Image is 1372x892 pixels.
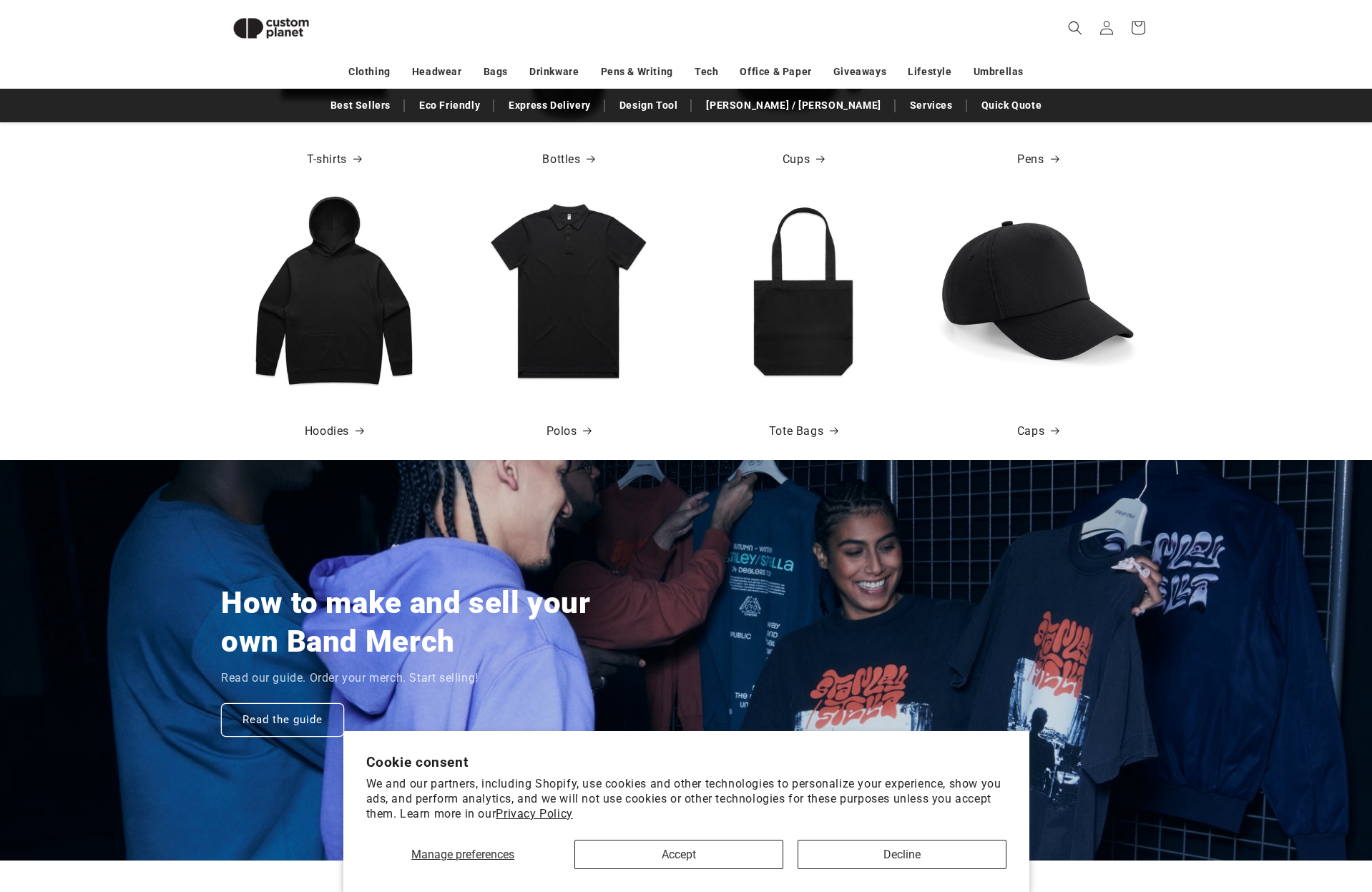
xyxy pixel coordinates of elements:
[412,93,487,118] a: Eco Friendly
[221,668,479,689] p: Read our guide. Order your merch. Start selling!
[574,840,783,869] button: Accept
[221,584,611,661] h2: How to make and sell your own Band Merch
[601,59,673,84] a: Pens & Writing
[529,59,579,84] a: Drinkware
[542,150,594,170] a: Bottles
[974,59,1024,84] a: Umbrellas
[769,421,838,442] a: Tote Bags
[740,59,811,84] a: Office & Paper
[496,807,572,820] a: Privacy Policy
[612,93,685,118] a: Design Tool
[484,59,508,84] a: Bags
[348,59,391,84] a: Clothing
[699,93,888,118] a: [PERSON_NAME] / [PERSON_NAME]
[307,150,361,170] a: T-shirts
[221,702,344,736] a: Read the guide
[411,848,514,861] span: Manage preferences
[412,59,462,84] a: Headwear
[366,840,559,869] button: Manage preferences
[1059,12,1091,44] summary: Search
[221,6,321,51] img: Custom Planet
[366,754,1006,770] h2: Cookie consent
[1127,737,1372,892] iframe: Chat Widget
[305,421,363,442] a: Hoodies
[1017,421,1059,442] a: Caps
[695,59,718,84] a: Tech
[833,59,886,84] a: Giveaways
[974,93,1049,118] a: Quick Quote
[908,59,951,84] a: Lifestyle
[783,150,824,170] a: Cups
[903,93,960,118] a: Services
[547,421,592,442] a: Polos
[323,93,398,118] a: Best Sellers
[798,840,1006,869] button: Decline
[501,93,598,118] a: Express Delivery
[366,777,1006,821] p: We and our partners, including Shopify, use cookies and other technologies to personalize your ex...
[1017,150,1058,170] a: Pens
